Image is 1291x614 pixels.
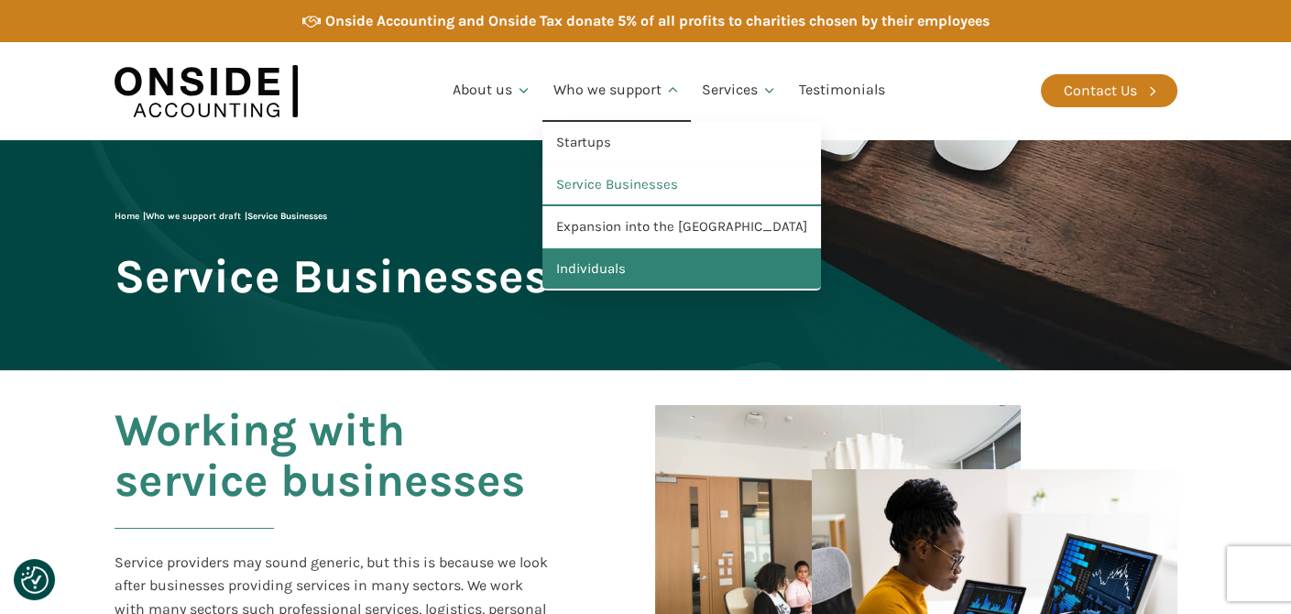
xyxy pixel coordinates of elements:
a: Who we support [542,60,692,122]
a: Individuals [542,248,821,291]
a: Service Businesses [542,164,821,206]
h2: Working with service businesses [115,405,548,551]
a: Startups [542,122,821,164]
a: Expansion into the [GEOGRAPHIC_DATA] [542,206,821,248]
a: Testimonials [788,60,896,122]
a: Services [691,60,788,122]
img: Revisit consent button [21,566,49,594]
a: About us [442,60,542,122]
button: Consent Preferences [21,566,49,594]
a: Home [115,211,139,222]
div: Contact Us [1064,79,1137,103]
span: | | [115,211,327,222]
span: Service Businesses [115,251,549,302]
img: Onside Accounting [115,56,298,126]
span: Service Businesses [247,211,327,222]
div: Onside Accounting and Onside Tax donate 5% of all profits to charities chosen by their employees [325,9,990,33]
a: Who we support draft [146,211,241,222]
a: Contact Us [1041,74,1177,107]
